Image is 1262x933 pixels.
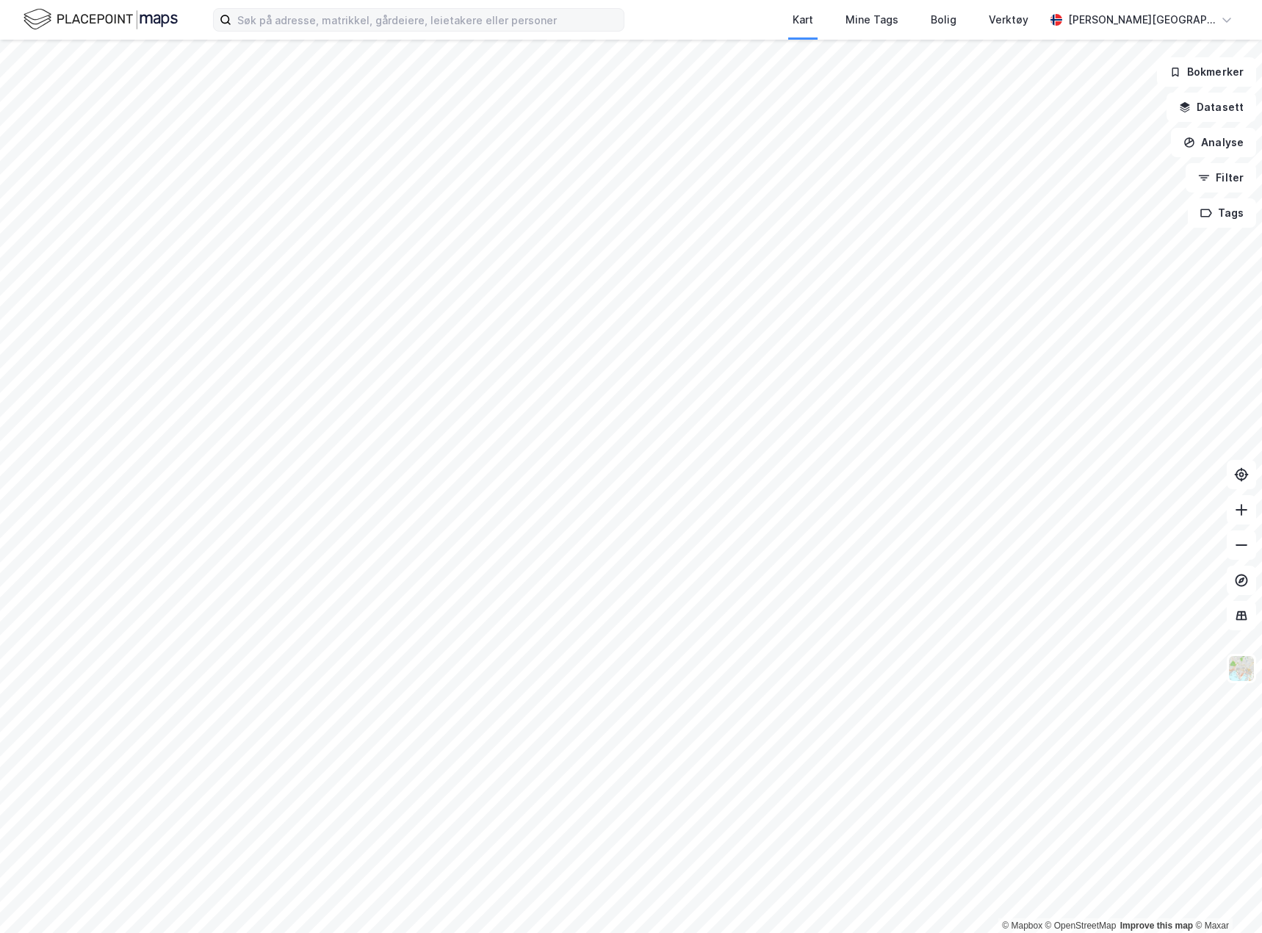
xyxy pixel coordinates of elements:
div: Bolig [931,11,956,29]
iframe: Chat Widget [1189,862,1262,933]
div: Mine Tags [845,11,898,29]
div: Kart [793,11,813,29]
div: Verktøy [989,11,1028,29]
img: logo.f888ab2527a4732fd821a326f86c7f29.svg [24,7,178,32]
div: [PERSON_NAME][GEOGRAPHIC_DATA] [1068,11,1215,29]
input: Søk på adresse, matrikkel, gårdeiere, leietakere eller personer [231,9,624,31]
div: Kontrollprogram for chat [1189,862,1262,933]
